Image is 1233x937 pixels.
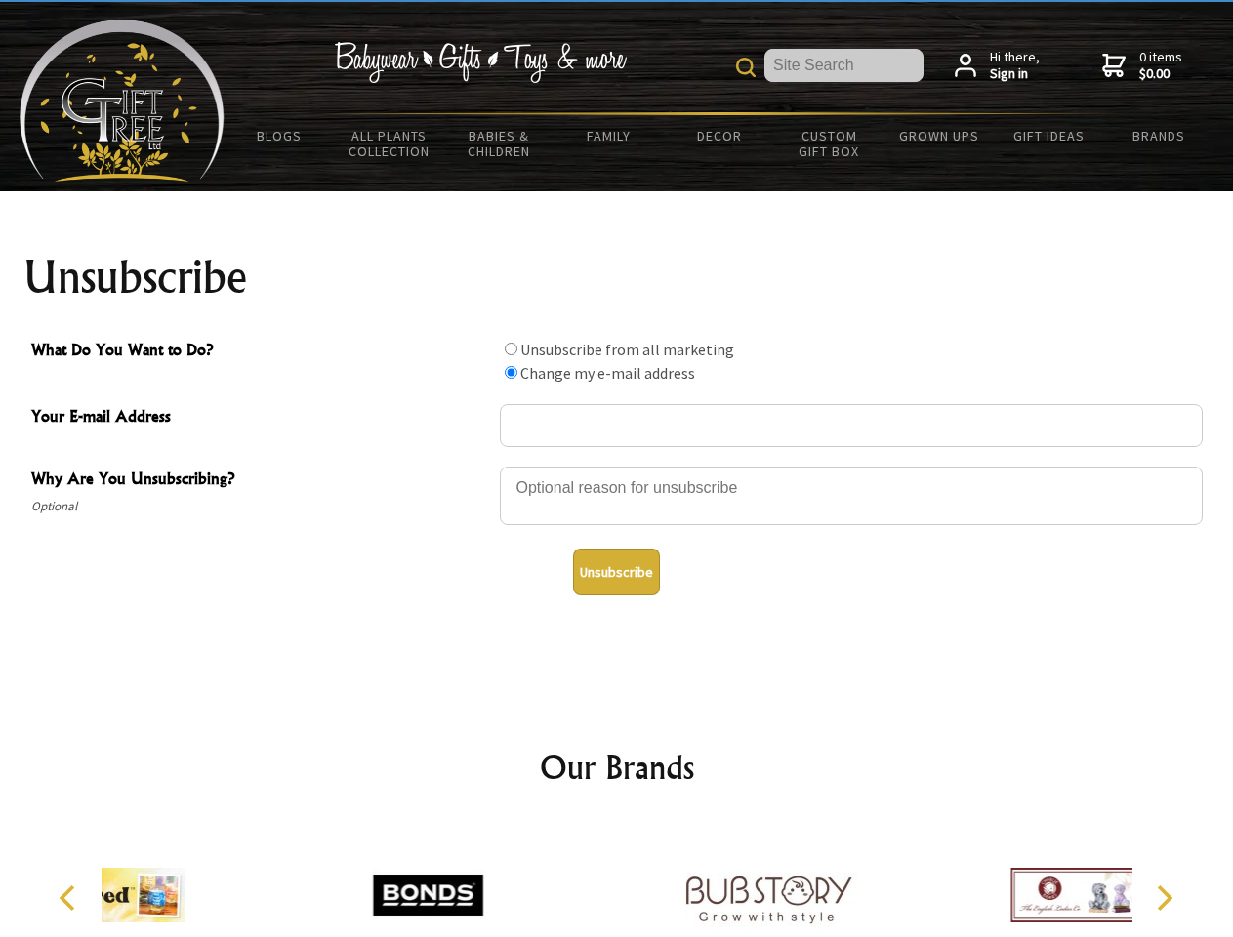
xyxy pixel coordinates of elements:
textarea: Why Are You Unsubscribing? [500,467,1203,525]
span: Hi there, [990,49,1040,83]
a: Brands [1104,115,1214,156]
img: Babywear - Gifts - Toys & more [334,42,627,83]
a: All Plants Collection [335,115,445,172]
a: Grown Ups [884,115,994,156]
span: Why Are You Unsubscribing? [31,467,490,495]
h2: Our Brands [39,744,1195,791]
input: Site Search [764,49,924,82]
a: Hi there,Sign in [955,49,1040,83]
input: What Do You Want to Do? [505,343,517,355]
strong: Sign in [990,65,1040,83]
a: Custom Gift Box [774,115,884,172]
button: Previous [49,876,92,919]
input: What Do You Want to Do? [505,366,517,379]
img: product search [736,58,756,77]
img: Babyware - Gifts - Toys and more... [20,20,225,182]
button: Unsubscribe [573,549,660,595]
span: What Do You Want to Do? [31,338,490,366]
a: 0 items$0.00 [1102,49,1182,83]
span: 0 items [1139,48,1182,83]
a: Decor [664,115,774,156]
strong: $0.00 [1139,65,1182,83]
h1: Unsubscribe [23,254,1211,301]
span: Optional [31,495,490,518]
input: Your E-mail Address [500,404,1203,447]
label: Change my e-mail address [520,363,695,383]
label: Unsubscribe from all marketing [520,340,734,359]
a: Family [555,115,665,156]
a: Babies & Children [444,115,555,172]
a: BLOGS [225,115,335,156]
button: Next [1142,876,1185,919]
a: Gift Ideas [994,115,1104,156]
span: Your E-mail Address [31,404,490,432]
